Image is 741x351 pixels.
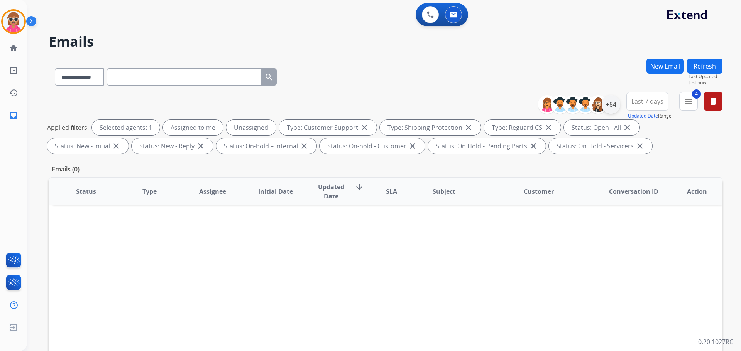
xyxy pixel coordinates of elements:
[355,182,364,191] mat-icon: arrow_downward
[623,123,632,132] mat-icon: close
[216,138,316,154] div: Status: On-hold – Internal
[549,138,652,154] div: Status: On Hold - Servicers
[698,337,733,346] p: 0.20.1027RC
[92,120,160,135] div: Selected agents: 1
[320,138,425,154] div: Status: On-hold - Customer
[9,66,18,75] mat-icon: list_alt
[679,92,698,111] button: 4
[380,120,481,135] div: Type: Shipping Protection
[484,120,561,135] div: Type: Reguard CS
[684,97,693,106] mat-icon: menu
[299,141,309,151] mat-icon: close
[76,187,96,196] span: Status
[464,123,473,132] mat-icon: close
[9,88,18,97] mat-icon: history
[258,187,293,196] span: Initial Date
[529,141,538,151] mat-icon: close
[659,178,722,205] th: Action
[635,141,645,151] mat-icon: close
[47,138,129,154] div: Status: New - Initial
[112,141,121,151] mat-icon: close
[386,187,397,196] span: SLA
[3,11,24,32] img: avatar
[199,187,226,196] span: Assignee
[49,34,722,49] h2: Emails
[646,59,684,74] button: New Email
[9,44,18,53] mat-icon: home
[689,80,722,86] span: Just now
[628,113,658,119] button: Updated Date
[687,59,722,74] button: Refresh
[9,111,18,120] mat-icon: inbox
[428,138,546,154] div: Status: On Hold - Pending Parts
[196,141,205,151] mat-icon: close
[631,100,663,103] span: Last 7 days
[142,187,157,196] span: Type
[49,165,83,174] p: Emails (0)
[433,187,455,196] span: Subject
[626,92,668,111] button: Last 7 days
[609,187,658,196] span: Conversation ID
[360,123,369,132] mat-icon: close
[226,120,276,135] div: Unassigned
[132,138,213,154] div: Status: New - Reply
[47,123,89,132] p: Applied filters:
[628,113,672,119] span: Range
[544,123,553,132] mat-icon: close
[314,182,349,201] span: Updated Date
[689,74,722,80] span: Last Updated:
[279,120,377,135] div: Type: Customer Support
[692,89,701,99] span: 4
[264,72,274,82] mat-icon: search
[408,141,417,151] mat-icon: close
[709,97,718,106] mat-icon: delete
[602,95,620,114] div: +84
[524,187,554,196] span: Customer
[163,120,223,135] div: Assigned to me
[564,120,639,135] div: Status: Open - All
